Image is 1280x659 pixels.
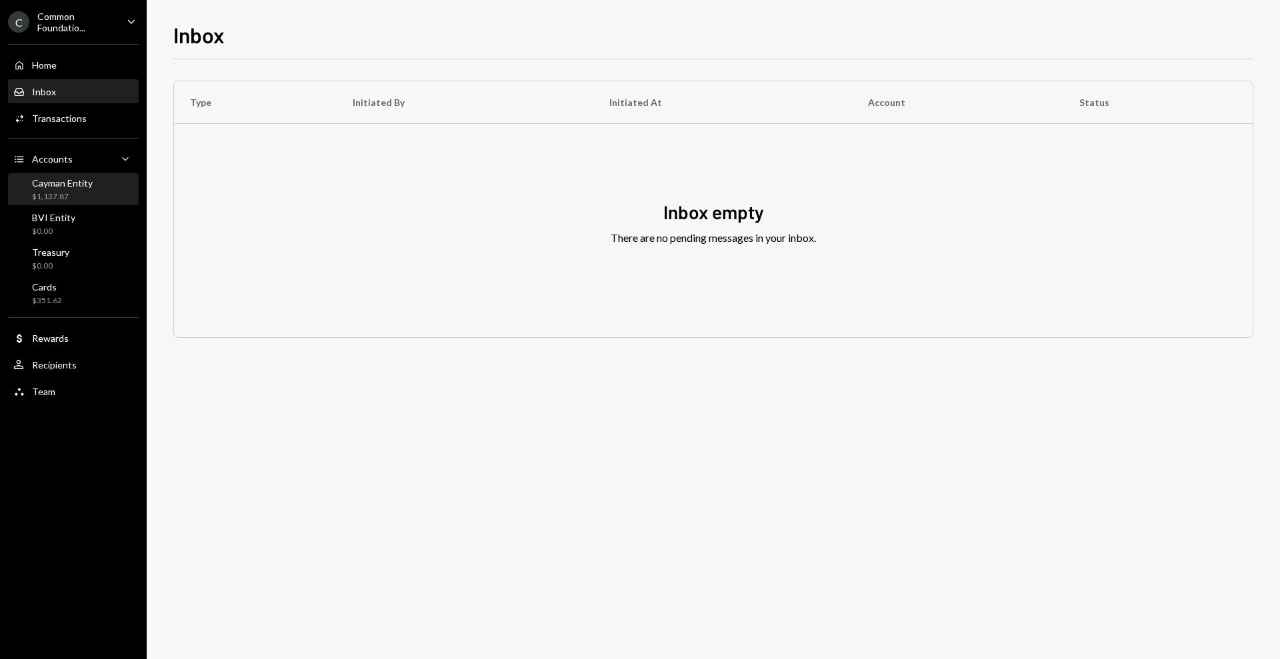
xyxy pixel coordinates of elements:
div: $351.62 [32,295,62,307]
div: Cayman Entity [32,177,93,189]
a: Treasury$0.00 [8,243,139,275]
div: Team [32,386,55,397]
div: Rewards [32,332,69,344]
a: Team [8,379,139,403]
th: Account [852,81,1063,124]
th: Initiated By [337,81,593,124]
h1: Inbox [173,21,225,48]
th: Status [1063,81,1253,124]
div: Home [32,59,57,71]
div: Inbox [32,86,56,97]
div: Common Foundatio... [37,11,116,33]
th: Type [174,81,337,124]
div: Cards [32,281,62,293]
div: Accounts [32,153,73,165]
div: $0.00 [32,226,75,237]
div: C [8,11,29,33]
a: Inbox [8,79,139,103]
a: Recipients [8,352,139,376]
div: Treasury [32,247,69,258]
div: There are no pending messages in your inbox. [611,230,816,246]
a: BVI Entity$0.00 [8,208,139,240]
div: BVI Entity [32,212,75,223]
a: Accounts [8,147,139,171]
a: Home [8,53,139,77]
a: Transactions [8,106,139,130]
th: Initiated At [593,81,852,124]
div: $0.00 [32,261,69,272]
a: Rewards [8,326,139,350]
div: Recipients [32,359,77,370]
a: Cards$351.62 [8,277,139,309]
div: Inbox empty [663,199,764,225]
div: Transactions [32,113,87,124]
div: $1,137.87 [32,191,93,203]
a: Cayman Entity$1,137.87 [8,173,139,205]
